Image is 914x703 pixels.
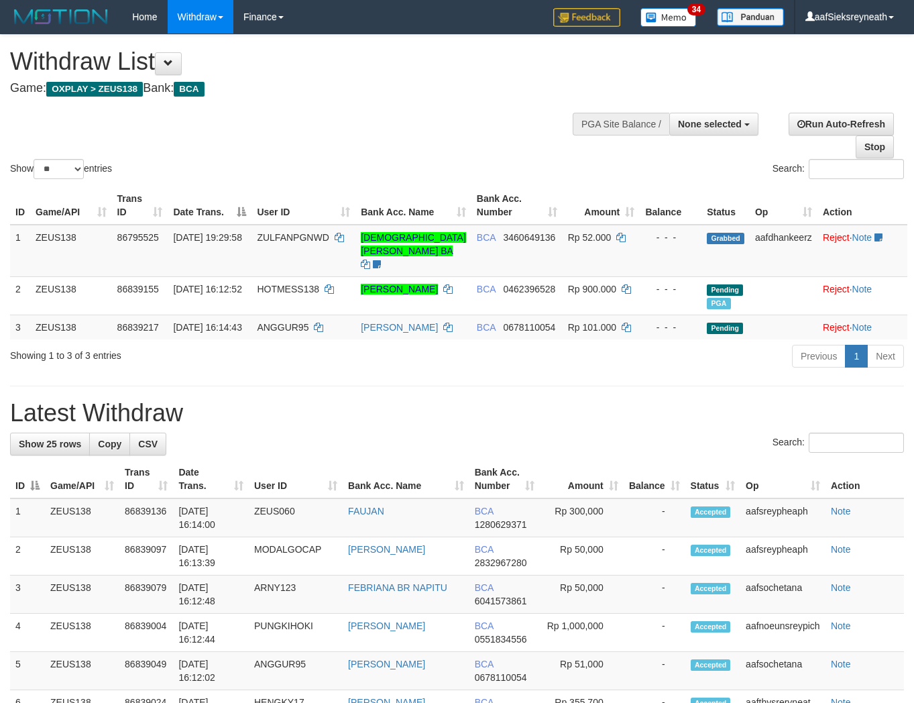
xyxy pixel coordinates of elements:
[45,537,119,576] td: ZEUS138
[568,232,612,243] span: Rp 52.000
[685,460,741,498] th: Status: activate to sort column ascending
[138,439,158,449] span: CSV
[831,506,851,517] a: Note
[740,652,825,690] td: aafsochetana
[540,614,623,652] td: Rp 1,000,000
[361,232,466,256] a: [DEMOGRAPHIC_DATA][PERSON_NAME] BA
[475,557,527,568] span: Copy 2832967280 to clipboard
[10,7,112,27] img: MOTION_logo.png
[678,119,742,129] span: None selected
[475,659,494,669] span: BCA
[30,315,112,339] td: ZEUS138
[173,284,241,294] span: [DATE] 16:12:52
[348,620,425,631] a: [PERSON_NAME]
[343,460,469,498] th: Bank Acc. Name: activate to sort column ascending
[477,322,496,333] span: BCA
[348,659,425,669] a: [PERSON_NAME]
[475,506,494,517] span: BCA
[553,8,620,27] img: Feedback.jpg
[173,460,249,498] th: Date Trans.: activate to sort column ascending
[740,460,825,498] th: Op: activate to sort column ascending
[624,537,685,576] td: -
[852,322,872,333] a: Note
[504,322,556,333] span: Copy 0678110054 to clipboard
[477,232,496,243] span: BCA
[773,159,904,179] label: Search:
[173,322,241,333] span: [DATE] 16:14:43
[563,186,640,225] th: Amount: activate to sort column ascending
[30,186,112,225] th: Game/API: activate to sort column ascending
[129,433,166,455] a: CSV
[792,345,846,368] a: Previous
[845,345,868,368] a: 1
[249,614,343,652] td: PUNGKIHOKI
[540,652,623,690] td: Rp 51,000
[119,537,173,576] td: 86839097
[740,537,825,576] td: aafsreypheaph
[117,232,159,243] span: 86795525
[257,232,329,243] span: ZULFANPGNWD
[168,186,251,225] th: Date Trans.: activate to sort column descending
[624,614,685,652] td: -
[831,620,851,631] a: Note
[645,231,696,244] div: - - -
[823,232,850,243] a: Reject
[809,159,904,179] input: Search:
[10,652,45,690] td: 5
[477,284,496,294] span: BCA
[19,439,81,449] span: Show 25 rows
[540,576,623,614] td: Rp 50,000
[249,460,343,498] th: User ID: activate to sort column ascending
[823,322,850,333] a: Reject
[10,82,596,95] h4: Game: Bank:
[568,284,616,294] span: Rp 900.000
[817,186,907,225] th: Action
[173,232,241,243] span: [DATE] 19:29:58
[823,284,850,294] a: Reject
[640,186,701,225] th: Balance
[249,652,343,690] td: ANGGUR95
[173,498,249,537] td: [DATE] 16:14:00
[540,460,623,498] th: Amount: activate to sort column ascending
[573,113,669,136] div: PGA Site Balance /
[10,343,371,362] div: Showing 1 to 3 of 3 entries
[45,498,119,537] td: ZEUS138
[10,433,90,455] a: Show 25 rows
[691,583,731,594] span: Accepted
[504,232,556,243] span: Copy 3460649136 to clipboard
[119,614,173,652] td: 86839004
[707,298,730,309] span: Marked by aafnoeunsreypich
[852,232,872,243] a: Note
[10,276,30,315] td: 2
[624,498,685,537] td: -
[568,322,616,333] span: Rp 101.000
[691,506,731,518] span: Accepted
[701,186,750,225] th: Status
[10,48,596,75] h1: Withdraw List
[504,284,556,294] span: Copy 0462396528 to clipboard
[471,186,563,225] th: Bank Acc. Number: activate to sort column ascending
[30,276,112,315] td: ZEUS138
[645,321,696,334] div: - - -
[46,82,143,97] span: OXPLAY > ZEUS138
[10,614,45,652] td: 4
[687,3,705,15] span: 34
[173,537,249,576] td: [DATE] 16:13:39
[540,537,623,576] td: Rp 50,000
[257,322,308,333] span: ANGGUR95
[475,672,527,683] span: Copy 0678110054 to clipboard
[119,498,173,537] td: 86839136
[740,498,825,537] td: aafsreypheaph
[717,8,784,26] img: panduan.png
[10,537,45,576] td: 2
[173,614,249,652] td: [DATE] 16:12:44
[624,460,685,498] th: Balance: activate to sort column ascending
[10,159,112,179] label: Show entries
[98,439,121,449] span: Copy
[119,652,173,690] td: 86839049
[691,659,731,671] span: Accepted
[45,652,119,690] td: ZEUS138
[475,634,527,645] span: Copy 0551834556 to clipboard
[119,576,173,614] td: 86839079
[707,284,743,296] span: Pending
